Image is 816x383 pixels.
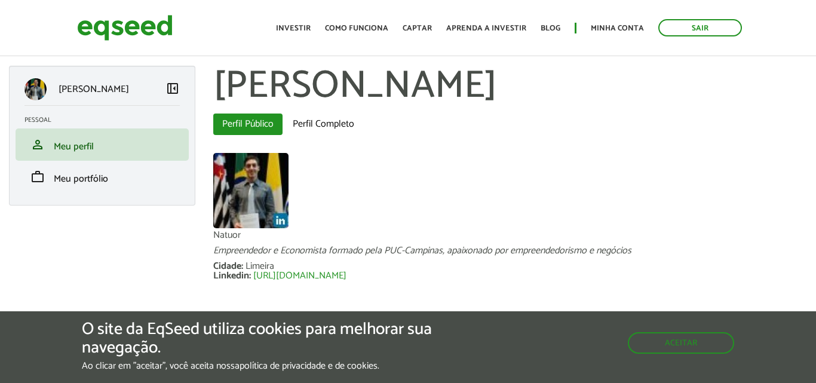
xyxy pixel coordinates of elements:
[628,332,734,354] button: Aceitar
[16,128,189,161] li: Meu perfil
[24,117,189,124] h2: Pessoal
[213,246,808,256] div: Empreendedor e Economista formado pela PUC-Campinas, apaixonado por empreendedorismo e negócios
[446,24,526,32] a: Aprenda a investir
[165,81,180,98] a: Colapsar menu
[240,361,378,371] a: política de privacidade e de cookies
[54,139,94,155] span: Meu perfil
[165,81,180,96] span: left_panel_close
[16,161,189,193] li: Meu portfólio
[213,153,289,228] a: Ver perfil do usuário.
[284,114,363,135] a: Perfil Completo
[276,24,311,32] a: Investir
[249,268,251,284] span: :
[77,12,173,44] img: EqSeed
[658,19,742,36] a: Sair
[213,114,283,135] a: Perfil Público
[541,24,560,32] a: Blog
[325,24,388,32] a: Como funciona
[30,137,45,152] span: person
[403,24,432,32] a: Captar
[213,271,253,281] div: Linkedin
[213,231,808,240] div: Natuor
[54,171,108,187] span: Meu portfólio
[59,84,129,95] p: [PERSON_NAME]
[253,271,346,281] a: [URL][DOMAIN_NAME]
[241,258,243,274] span: :
[82,320,474,357] h5: O site da EqSeed utiliza cookies para melhorar sua navegação.
[30,170,45,184] span: work
[24,137,180,152] a: personMeu perfil
[24,170,180,184] a: workMeu portfólio
[213,262,246,271] div: Cidade
[213,66,808,108] h1: [PERSON_NAME]
[213,153,289,228] img: Foto de Mateus Francischetti
[591,24,644,32] a: Minha conta
[246,262,274,271] div: Limeira
[82,360,474,372] p: Ao clicar em "aceitar", você aceita nossa .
